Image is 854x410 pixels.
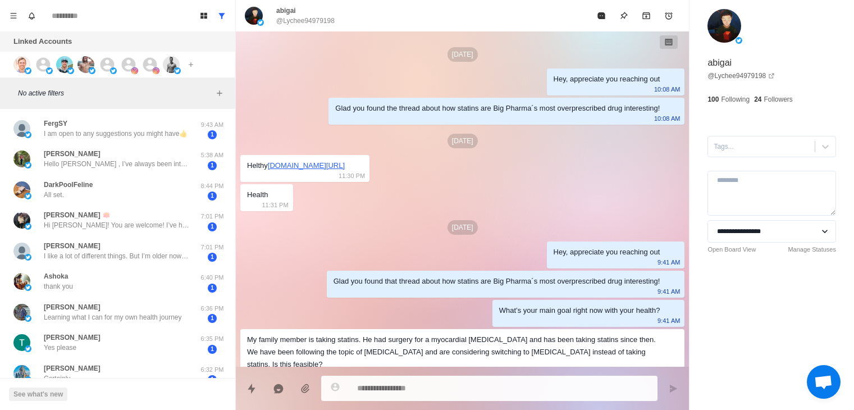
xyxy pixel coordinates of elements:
[208,192,217,201] span: 1
[110,67,117,74] img: picture
[554,73,660,85] div: Hey, appreciate you reaching out
[240,377,263,400] button: Quick replies
[44,343,76,353] p: Yes please
[44,271,68,281] p: Ashoka
[208,130,217,139] span: 1
[721,94,750,104] p: Following
[13,151,30,167] img: picture
[46,67,53,74] img: picture
[9,388,67,401] button: See what's new
[44,210,111,220] p: [PERSON_NAME] 🪷
[25,162,31,168] img: picture
[208,375,217,384] span: 1
[13,212,30,229] img: picture
[198,212,226,221] p: 7:01 PM
[13,365,30,382] img: picture
[657,256,680,268] p: 9:41 AM
[22,7,40,25] button: Notifications
[657,4,680,27] button: Add reminder
[25,315,31,322] img: picture
[44,180,93,190] p: DarkPoolFeline
[654,112,680,125] p: 10:08 AM
[13,56,30,73] img: picture
[25,131,31,138] img: picture
[25,345,31,352] img: picture
[13,334,30,351] img: picture
[67,67,74,74] img: picture
[163,56,180,73] img: picture
[198,365,226,375] p: 6:32 PM
[25,223,31,230] img: picture
[208,314,217,323] span: 1
[267,377,290,400] button: Reply with AI
[247,189,268,201] div: Health
[339,170,365,182] p: 11:30 PM
[153,67,159,74] img: picture
[44,251,190,261] p: I like a lot of different things. But I’m older now and I look at a lot of healthy things. Figure...
[208,253,217,262] span: 1
[13,36,72,47] p: Linked Accounts
[13,304,30,321] img: picture
[707,71,775,81] a: @Lychee94979198
[13,181,30,198] img: picture
[294,377,317,400] button: Add media
[13,273,30,290] img: picture
[245,7,263,25] img: picture
[499,304,660,317] div: What’s your main goal right now with your health?
[198,151,226,160] p: 5:38 AM
[788,245,836,254] a: Manage Statuses
[707,245,756,254] a: Open Board View
[198,120,226,130] p: 9:43 AM
[25,67,31,74] img: picture
[44,312,181,322] p: Learning what I can for my own health journey
[707,9,741,43] img: picture
[335,102,660,115] div: Glad you found the thread about how statins are Big Pharma´s most overprescribed drug interesting!
[447,134,478,148] p: [DATE]
[44,363,101,373] p: [PERSON_NAME]
[213,86,226,100] button: Add filters
[77,56,94,73] img: picture
[276,16,335,26] p: @Lychee94979198
[707,94,719,104] p: 100
[447,220,478,235] p: [DATE]
[44,302,101,312] p: [PERSON_NAME]
[198,273,226,283] p: 6:40 PM
[247,160,345,172] div: Helthy
[44,373,70,384] p: Certainly
[662,377,684,400] button: Send message
[657,315,680,327] p: 9:41 AM
[89,67,95,74] img: picture
[198,243,226,252] p: 7:01 PM
[262,199,288,211] p: 11:31 PM
[44,149,101,159] p: [PERSON_NAME]
[754,94,761,104] p: 24
[4,7,22,25] button: Menu
[554,246,660,258] div: Hey, appreciate you reaching out
[613,4,635,27] button: Pin
[13,120,30,137] img: picture
[25,254,31,261] img: picture
[44,129,188,139] p: I am open to any suggestions you might have👍
[195,7,213,25] button: Board View
[13,243,30,259] img: picture
[174,67,181,74] img: picture
[590,4,613,27] button: Mark as read
[56,56,73,73] img: picture
[736,37,742,44] img: picture
[208,222,217,231] span: 1
[213,7,231,25] button: Show all conversations
[18,88,213,98] p: No active filters
[208,345,217,354] span: 1
[707,56,732,70] p: abigai
[807,365,841,399] a: Open chat
[25,376,31,383] img: picture
[268,161,345,170] a: [DOMAIN_NAME][URL]
[635,4,657,27] button: Archive
[654,83,680,95] p: 10:08 AM
[198,334,226,344] p: 6:35 PM
[208,284,217,293] span: 1
[44,119,67,129] p: FergSY
[247,334,660,371] div: My family member is taking statins. He had surgery for a myocardial [MEDICAL_DATA] and has been t...
[44,241,101,251] p: [PERSON_NAME]
[44,190,64,200] p: All set.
